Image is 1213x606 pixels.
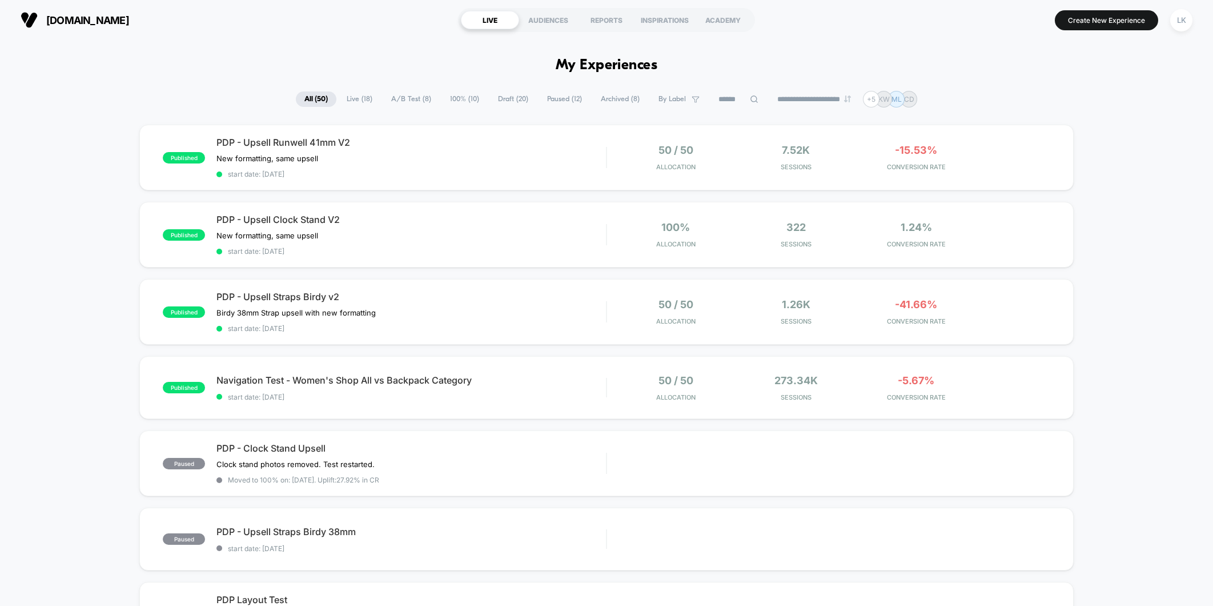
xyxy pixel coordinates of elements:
[519,11,577,29] div: AUDIENCES
[163,533,205,545] span: paused
[216,526,606,537] span: PDP - Upsell Straps Birdy 38mm
[216,374,606,386] span: Navigation Test - Women's Shop All vs Backpack Category
[163,306,205,318] span: published
[216,594,606,605] span: PDP Layout Test
[738,393,853,401] span: Sessions
[216,393,606,401] span: start date: [DATE]
[895,144,937,156] span: -15.53%
[163,229,205,241] span: published
[786,221,806,233] span: 322
[21,11,38,29] img: Visually logo
[656,240,696,248] span: Allocation
[539,91,591,107] span: Paused ( 12 )
[216,544,606,553] span: start date: [DATE]
[738,317,853,325] span: Sessions
[895,298,937,310] span: -41.66%
[216,137,606,148] span: PDP - Upsell Runwell 41mm V2
[658,144,693,156] span: 50 / 50
[898,374,934,386] span: -5.67%
[383,91,440,107] span: A/B Test ( 8 )
[859,317,974,325] span: CONVERSION RATE
[216,154,318,163] span: New formatting, same upsell
[338,91,381,107] span: Live ( 18 )
[1170,9,1192,31] div: LK
[859,163,974,171] span: CONVERSION RATE
[774,374,818,386] span: 273.34k
[216,308,376,317] span: Birdy 38mm Strap upsell with new formatting
[46,14,129,26] span: [DOMAIN_NAME]
[296,91,336,107] span: All ( 50 )
[878,95,890,103] p: KW
[661,221,690,233] span: 100%
[859,393,974,401] span: CONVERSION RATE
[489,91,537,107] span: Draft ( 20 )
[656,317,696,325] span: Allocation
[859,240,974,248] span: CONVERSION RATE
[1167,9,1196,32] button: LK
[461,11,519,29] div: LIVE
[216,460,375,469] span: Clock stand photos removed. Test restarted.
[216,324,606,333] span: start date: [DATE]
[782,298,810,310] span: 1.26k
[901,221,932,233] span: 1.24%
[216,214,606,225] span: PDP - Upsell Clock Stand V2
[577,11,636,29] div: REPORTS
[17,11,132,29] button: [DOMAIN_NAME]
[556,57,658,74] h1: My Experiences
[163,152,205,164] span: published
[163,382,205,393] span: published
[658,374,693,386] span: 50 / 50
[863,91,879,107] div: + 5
[441,91,488,107] span: 100% ( 10 )
[163,458,205,469] span: paused
[1055,10,1158,30] button: Create New Experience
[636,11,694,29] div: INSPIRATIONS
[228,476,379,484] span: Moved to 100% on: [DATE] . Uplift: 27.92% in CR
[592,91,648,107] span: Archived ( 8 )
[216,170,606,178] span: start date: [DATE]
[216,247,606,256] span: start date: [DATE]
[844,95,851,102] img: end
[891,95,902,103] p: ML
[782,144,810,156] span: 7.52k
[656,393,696,401] span: Allocation
[656,163,696,171] span: Allocation
[738,240,853,248] span: Sessions
[694,11,752,29] div: ACADEMY
[216,231,318,240] span: New formatting, same upsell
[738,163,853,171] span: Sessions
[216,291,606,302] span: PDP - Upsell Straps Birdy v2
[904,95,914,103] p: CD
[658,95,686,103] span: By Label
[658,298,693,310] span: 50 / 50
[216,442,606,454] span: PDP - Clock Stand Upsell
